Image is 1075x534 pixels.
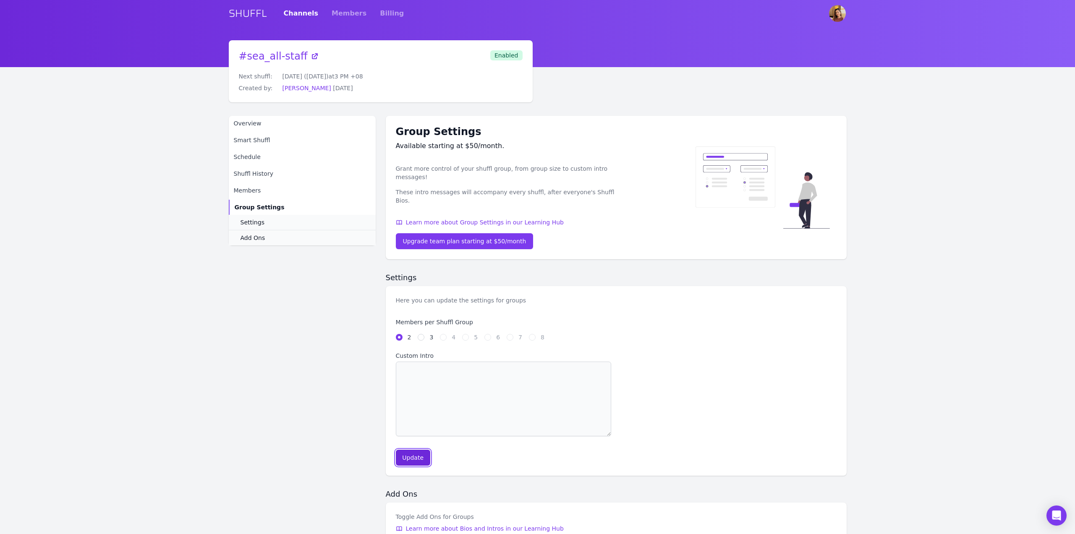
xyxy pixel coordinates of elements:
[229,166,376,181] a: Shuffl History
[229,116,376,131] a: Overview
[229,215,376,230] a: Settings
[402,453,424,462] div: Update
[403,237,526,245] div: Upgrade team plan starting at $50/month
[229,7,267,20] a: SHUFFL
[333,85,353,91] span: [DATE]
[229,149,376,164] a: Schedule
[396,513,564,521] div: Toggle Add Ons for Groups
[234,119,262,128] span: Overview
[429,333,433,341] label: 3
[239,72,276,81] dt: Next shuffl:
[234,153,261,161] span: Schedule
[239,50,308,62] span: # sea_all-staff
[282,73,363,80] span: [DATE] ([DATE]) at 3 PM +08
[396,450,430,466] button: Update
[396,318,611,326] legend: Members per Shuffl Group
[396,164,616,181] p: Grant more control of your shuffl group, from group size to custom intro messages!
[282,85,331,91] a: [PERSON_NAME]
[229,183,376,198] a: Members
[235,203,285,211] span: Group Settings
[496,333,500,341] label: 6
[229,230,376,245] a: Add Ons
[386,489,847,499] h2: Add Ons
[406,218,564,227] span: Learn more about Group Settings in our Learning Hub
[396,126,616,138] h1: Group Settings
[396,218,616,227] a: Learn more about Group Settings in our Learning Hub
[380,2,404,25] a: Billing
[406,524,564,533] span: Learn more about Bios and Intros in our Learning Hub
[234,186,261,195] span: Members
[332,2,366,25] a: Members
[284,2,319,25] a: Channels
[239,84,276,92] dt: Created by:
[829,5,846,22] img: Jacky Van Gramberg
[396,233,534,249] a: Upgrade team plan starting at $50/month
[396,524,564,533] a: Learn more about Bios and Intros in our Learning Hub
[229,116,376,245] nav: Sidebar
[239,50,319,62] a: #sea_all-staff
[234,169,273,178] span: Shuffl History
[518,333,522,341] label: 7
[396,296,526,305] p: Here you can update the settings for groups
[386,273,847,283] h2: Settings
[396,188,616,205] p: These intro messages will accompany every shuffl, after everyone's Shuffl Bios.
[452,333,455,341] label: 4
[229,200,376,215] a: Group Settings
[828,4,847,23] button: User menu
[234,136,270,144] span: Smart Shuffl
[241,234,265,242] span: Add Ons
[541,333,544,341] label: 8
[474,333,478,341] label: 5
[396,141,616,151] div: Available starting at $50/month.
[408,333,411,341] label: 2
[490,50,523,60] span: Enabled
[1046,505,1067,526] div: Open Intercom Messenger
[396,352,611,360] label: Custom Intro
[229,133,376,148] a: Smart Shuffl
[241,218,264,227] span: Settings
